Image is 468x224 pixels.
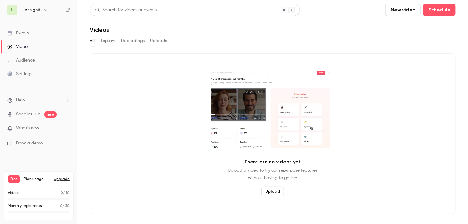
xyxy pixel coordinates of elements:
[61,191,63,195] span: 0
[60,203,70,209] p: / 30
[44,111,57,118] span: new
[150,36,167,46] button: Uploads
[7,44,29,50] div: Videos
[90,36,95,46] button: All
[24,177,50,182] span: Plan usage
[95,7,157,13] div: Search for videos or events
[11,7,14,13] span: L
[7,57,35,63] div: Audience
[8,190,19,196] p: Videos
[228,167,317,182] p: Upload a video to try our repurpose features without having to go live
[7,71,32,77] div: Settings
[385,4,421,16] button: New video
[7,30,29,36] div: Events
[16,125,39,131] span: What's new
[90,4,456,220] section: Videos
[16,140,43,147] span: Book a demo
[22,7,41,13] h6: Letsignit
[16,111,40,118] a: SpeakerHub
[8,203,42,209] p: Monthly registrants
[100,36,116,46] button: Replays
[8,175,20,183] span: Free
[61,190,70,196] p: / 10
[16,97,25,104] span: Help
[90,26,109,33] h1: Videos
[245,158,301,166] p: There are no videos yet
[54,177,70,182] button: Upgrade
[423,4,456,16] button: Schedule
[261,187,284,196] button: Upload
[7,97,70,104] li: help-dropdown-opener
[121,36,145,46] button: Recordings
[60,204,62,208] span: 0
